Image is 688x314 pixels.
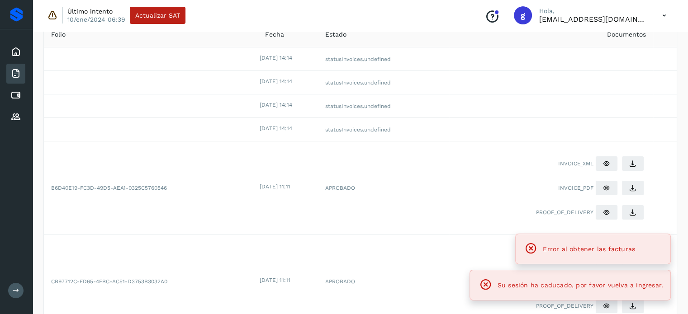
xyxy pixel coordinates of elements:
[44,141,258,235] td: B6D40E19-FC3D-49D5-AEA1-0325C5760546
[67,15,125,23] p: 10/ene/2024 06:39
[260,101,316,109] div: [DATE] 14:14
[318,47,449,71] td: statusInvoices.undefined
[318,118,449,141] td: statusInvoices.undefined
[498,281,663,289] span: Su sesión ha caducado, por favor vuelva a ingresar.
[265,30,284,39] span: Fecha
[6,64,25,84] div: Facturas
[130,7,185,24] button: Actualizar SAT
[536,208,593,216] span: PROOF_OF_DELIVERY
[6,42,25,62] div: Inicio
[558,184,593,192] span: INVOICE_PDF
[539,15,648,23] p: gvtalavera@tortracs.net
[539,7,648,15] p: Hola,
[318,71,449,94] td: statusInvoices.undefined
[318,141,449,235] td: APROBADO
[260,124,316,132] div: [DATE] 14:14
[325,30,346,39] span: Estado
[135,12,180,19] span: Actualizar SAT
[536,302,593,310] span: PROOF_OF_DELIVERY
[543,245,635,253] span: Error al obtener las facturas
[260,183,316,191] div: [DATE] 11:11
[318,94,449,118] td: statusInvoices.undefined
[607,30,646,39] span: Documentos
[67,7,113,15] p: Último intento
[51,30,66,39] span: Folio
[260,54,316,62] div: [DATE] 14:14
[558,159,593,168] span: INVOICE_XML
[6,85,25,105] div: Cuentas por pagar
[260,276,316,284] div: [DATE] 11:11
[260,77,316,85] div: [DATE] 14:14
[6,107,25,127] div: Proveedores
